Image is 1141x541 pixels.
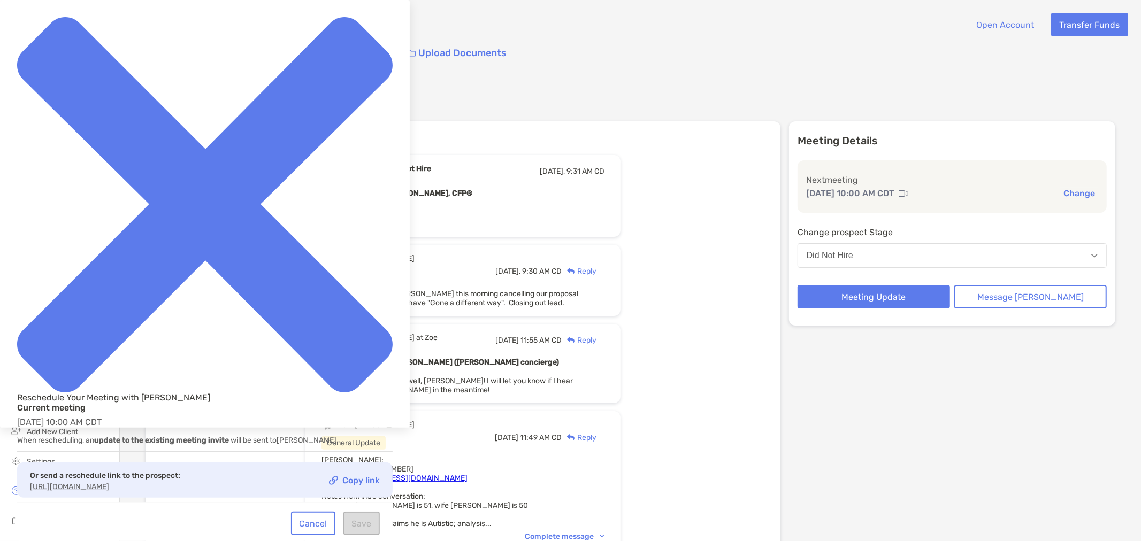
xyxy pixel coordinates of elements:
b: update to the existing meeting invite [94,436,229,445]
img: Copy link icon [329,476,338,485]
p: When rescheduling, an will be sent to [PERSON_NAME] . [17,434,393,447]
p: Or send a reschedule link to the prospect: [30,469,180,482]
div: Reschedule Your Meeting with [PERSON_NAME] [17,392,393,403]
img: close modal icon [17,17,393,392]
div: [DATE] 10:00 AM CDT [17,403,393,452]
h4: Current meeting [17,403,393,413]
button: Cancel [291,512,335,535]
a: Copy link [329,476,380,485]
